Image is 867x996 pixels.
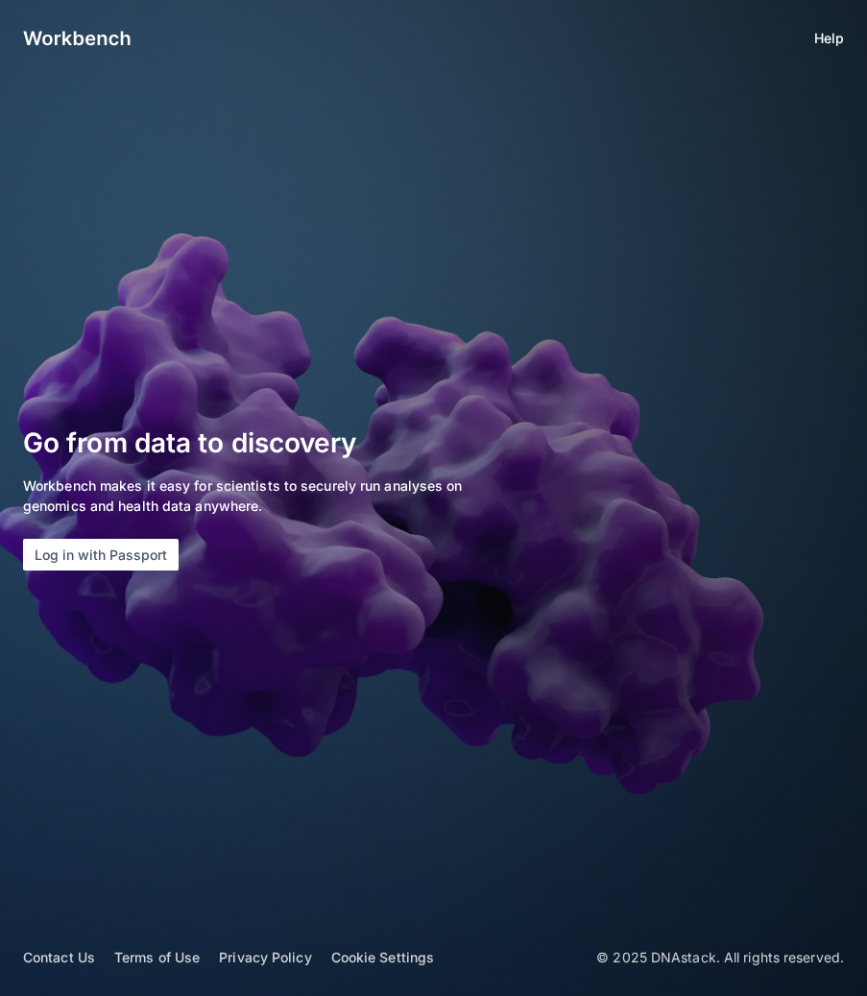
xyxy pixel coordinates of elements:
[219,949,311,965] a: Privacy Policy
[814,29,844,48] a: Help
[23,475,518,516] p: Workbench makes it easy for scientists to securely run analyses on genomics and health data anywh...
[23,949,95,965] a: Contact Us
[23,27,131,50] img: logo
[23,539,179,571] button: Log in with Passport
[596,948,844,967] p: © 2025 DNAstack. All rights reserved.
[114,949,200,965] a: Terms of Use
[331,949,435,965] a: Cookie Settings
[23,425,647,460] h2: Go from data to discovery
